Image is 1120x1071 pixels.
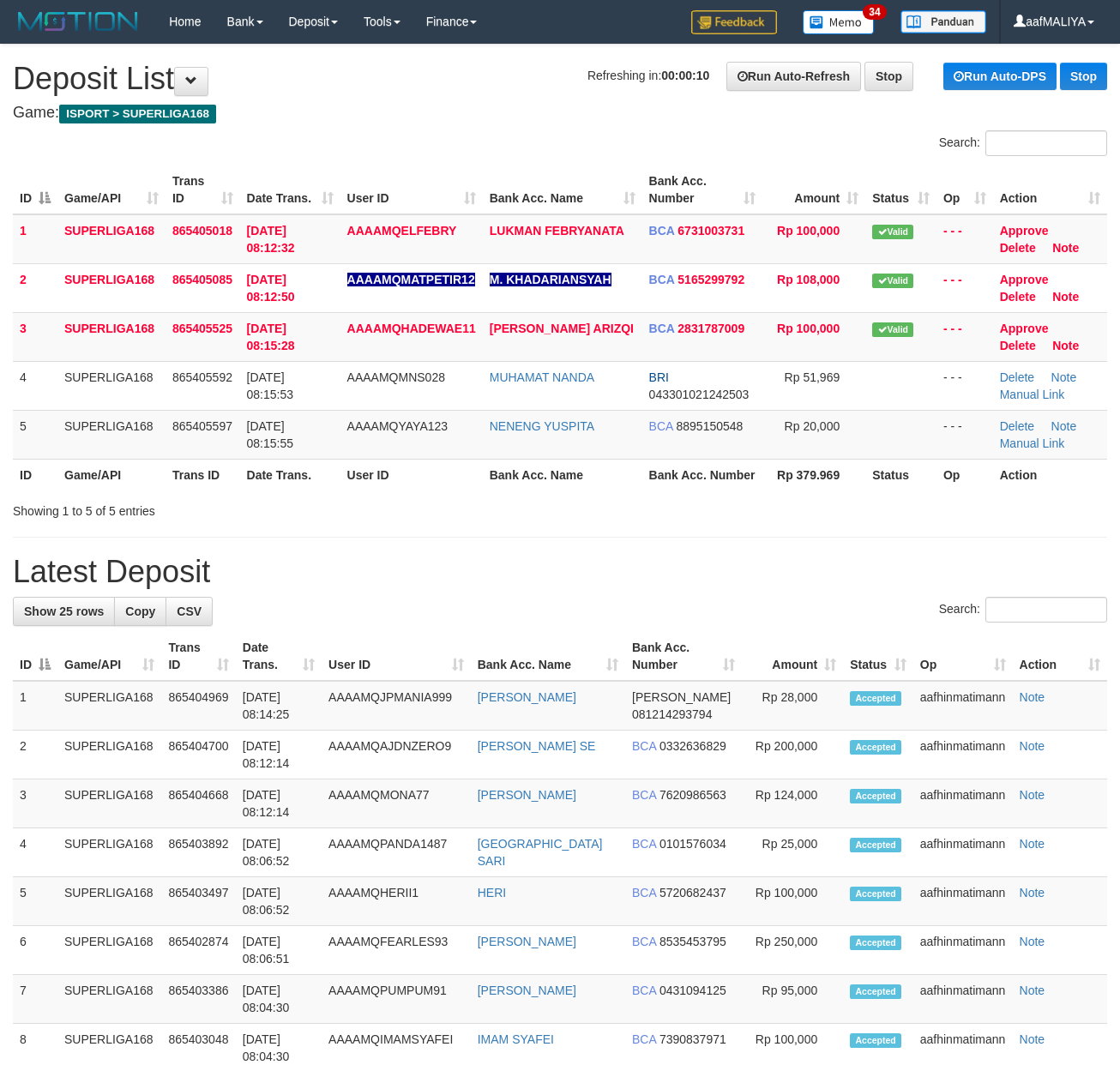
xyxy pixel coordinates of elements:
[340,459,483,490] th: User ID
[236,681,322,731] td: [DATE] 08:14:25
[13,312,57,361] td: 3
[850,887,901,901] span: Accepted
[247,322,295,352] span: [DATE] 08:15:28
[1000,419,1034,433] a: Delete
[322,926,471,975] td: AAAAMQFEARLES93
[943,63,1057,90] a: Run Auto-DPS
[483,165,642,214] th: Bank Acc. Name: activate to sort column ascending
[1060,63,1107,90] a: Stop
[649,322,675,335] span: BCA
[659,984,726,997] span: Copy 0431094125 to clipboard
[490,370,594,384] a: MUHAMAT NANDA
[913,877,1013,926] td: aafhinmatimann
[1020,837,1045,851] a: Note
[1000,224,1049,238] a: Approve
[939,130,1107,156] label: Search:
[490,419,594,433] a: NENENG YUSPITA
[1052,241,1079,255] a: Note
[59,105,216,123] span: ISPORT > SUPERLIGA168
[659,837,726,851] span: Copy 0101576034 to clipboard
[659,739,726,753] span: Copy 0332636829 to clipboard
[1000,322,1049,335] a: Approve
[161,681,235,731] td: 865404969
[936,459,993,490] th: Op
[936,312,993,361] td: - - -
[322,779,471,828] td: AAAAMQMONA77
[677,322,744,335] span: Copy 2831787009 to clipboard
[1000,273,1049,286] a: Approve
[993,165,1107,214] th: Action: activate to sort column ascending
[478,886,506,900] a: HERI
[57,828,161,877] td: SUPERLIGA168
[864,62,913,91] a: Stop
[1052,290,1079,304] a: Note
[936,165,993,214] th: Op: activate to sort column ascending
[677,273,744,286] span: Copy 5165299792 to clipboard
[632,690,731,704] span: [PERSON_NAME]
[13,62,1107,96] h1: Deposit List
[172,273,232,286] span: 865405085
[240,165,340,214] th: Date Trans.: activate to sort column ascending
[1051,419,1077,433] a: Note
[913,681,1013,731] td: aafhinmatimann
[13,828,57,877] td: 4
[57,681,161,731] td: SUPERLIGA168
[936,214,993,264] td: - - -
[13,731,57,779] td: 2
[850,740,901,755] span: Accepted
[57,410,166,459] td: SUPERLIGA168
[777,273,840,286] span: Rp 108,000
[985,597,1107,623] input: Search:
[347,273,475,286] span: Nama rekening ada tanda titik/strip, harap diedit
[1000,388,1065,401] a: Manual Link
[649,388,750,401] span: Copy 043301021242503 to clipboard
[742,681,843,731] td: Rp 28,000
[478,690,576,704] a: [PERSON_NAME]
[13,555,1107,589] h1: Latest Deposit
[785,370,840,384] span: Rp 51,969
[161,779,235,828] td: 865404668
[177,605,202,618] span: CSV
[478,984,576,997] a: [PERSON_NAME]
[236,877,322,926] td: [DATE] 08:06:52
[57,779,161,828] td: SUPERLIGA168
[762,459,865,490] th: Rp 379.969
[13,779,57,828] td: 3
[247,370,294,401] span: [DATE] 08:15:53
[125,605,155,618] span: Copy
[57,361,166,410] td: SUPERLIGA168
[726,62,861,91] a: Run Auto-Refresh
[236,779,322,828] td: [DATE] 08:12:14
[843,632,913,681] th: Status: activate to sort column ascending
[13,459,57,490] th: ID
[236,632,322,681] th: Date Trans.: activate to sort column ascending
[322,975,471,1024] td: AAAAMQPUMPUM91
[913,632,1013,681] th: Op: activate to sort column ascending
[632,886,656,900] span: BCA
[13,496,454,520] div: Showing 1 to 5 of 5 entries
[471,632,625,681] th: Bank Acc. Name: activate to sort column ascending
[13,9,143,34] img: MOTION_logo.png
[13,361,57,410] td: 4
[172,224,232,238] span: 865405018
[57,632,161,681] th: Game/API: activate to sort column ascending
[236,975,322,1024] td: [DATE] 08:04:30
[247,419,294,450] span: [DATE] 08:15:55
[913,975,1013,1024] td: aafhinmatimann
[347,370,445,384] span: AAAAMQMNS028
[649,224,675,238] span: BCA
[57,214,166,264] td: SUPERLIGA168
[172,370,232,384] span: 865405592
[322,731,471,779] td: AAAAMQAJDNZERO9
[57,926,161,975] td: SUPERLIGA168
[161,926,235,975] td: 865402874
[863,4,886,20] span: 34
[13,926,57,975] td: 6
[936,263,993,312] td: - - -
[659,1032,726,1046] span: Copy 7390837971 to clipboard
[659,886,726,900] span: Copy 5720682437 to clipboard
[587,69,709,82] span: Refreshing in:
[632,837,656,851] span: BCA
[913,731,1013,779] td: aafhinmatimann
[13,263,57,312] td: 2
